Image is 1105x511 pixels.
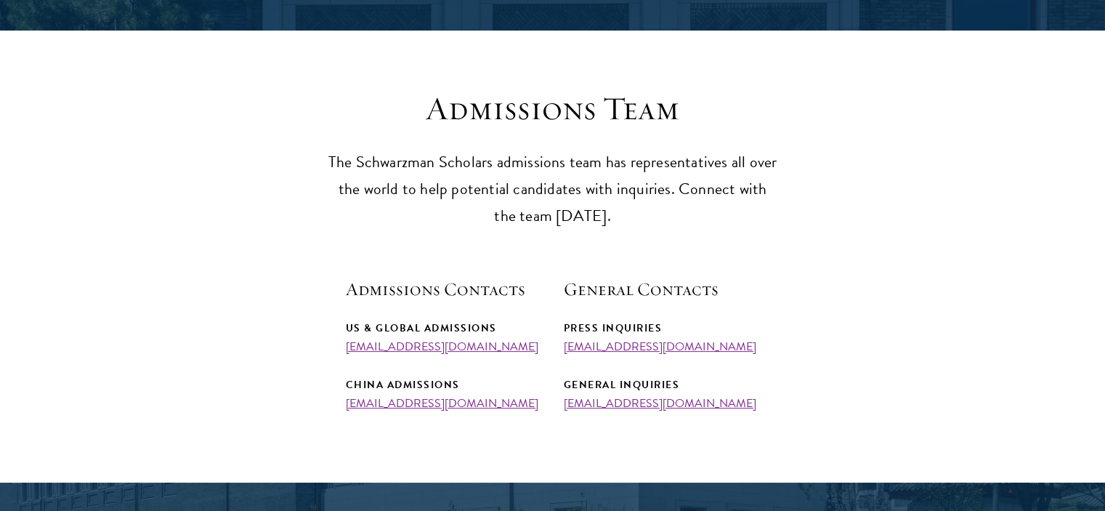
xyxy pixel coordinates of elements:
[346,395,538,412] a: [EMAIL_ADDRESS][DOMAIN_NAME]
[564,395,756,412] a: [EMAIL_ADDRESS][DOMAIN_NAME]
[328,89,778,129] h3: Admissions Team
[346,376,542,394] div: China Admissions
[564,319,760,337] div: Press Inquiries
[328,149,778,230] p: The Schwarzman Scholars admissions team has representatives all over the world to help potential ...
[564,338,756,355] a: [EMAIL_ADDRESS][DOMAIN_NAME]
[346,319,542,337] div: US & Global Admissions
[346,277,542,302] h5: Admissions Contacts
[564,376,760,394] div: General Inquiries
[346,338,538,355] a: [EMAIL_ADDRESS][DOMAIN_NAME]
[564,277,760,302] h5: General Contacts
